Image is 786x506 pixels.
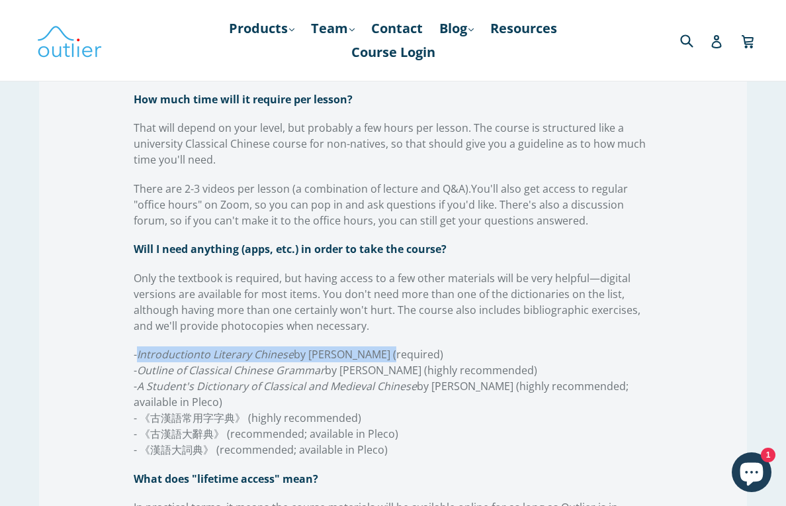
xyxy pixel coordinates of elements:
[137,379,417,393] em: A Student's Dictionary of Classical and Medieval Chinese
[137,363,325,378] em: Outline of Classical Chinese Grammar
[134,121,646,167] span: That will depend on your level, but probably a few hours per lesson. The course is structured lik...
[345,40,442,64] a: Course Login
[134,347,629,457] span: - by [PERSON_NAME] (required) - by [PERSON_NAME] (highly recommended) - by [PERSON_NAME] (highly ...
[36,21,103,60] img: Outlier Linguistics
[484,17,564,40] a: Resources
[134,472,318,486] span: What does "lifetime access" mean?
[677,26,713,54] input: Search
[728,452,775,495] inbox-online-store-chat: Shopify online store chat
[134,242,447,256] span: Will I need anything (apps, etc.) in order to take the course?
[134,92,353,107] span: How much time will it require per lesson?
[137,347,200,362] span: Introduction
[222,17,301,40] a: Products
[134,271,640,333] span: Only the textbook is required, but having access to a few other materials will be very helpful—di...
[304,17,361,40] a: Team
[137,347,294,362] em: to Literary Chinese
[365,17,429,40] a: Contact
[134,181,628,228] span: There are 2-3 videos per lesson (a combination of lecture and Q&A).You'll also get access to regu...
[433,17,480,40] a: Blog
